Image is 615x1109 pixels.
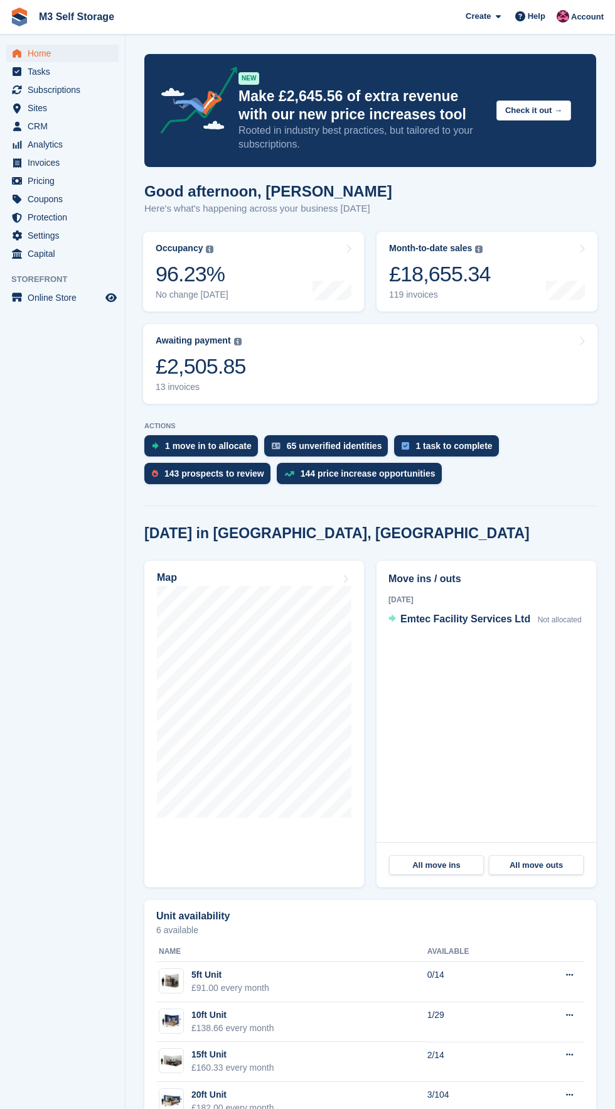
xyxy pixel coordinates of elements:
p: Here's what's happening across your business [DATE] [144,202,392,216]
span: Help [528,10,545,23]
span: Not allocated [538,615,582,624]
button: Check it out → [496,100,571,121]
span: Protection [28,208,103,226]
a: menu [6,190,119,208]
th: Available [427,942,524,962]
td: 2/14 [427,1042,524,1082]
span: Tasks [28,63,103,80]
a: Occupancy 96.23% No change [DATE] [143,232,364,311]
div: 20ft Unit [191,1088,274,1101]
div: 143 prospects to review [164,468,264,479]
a: Month-to-date sales £18,655.34 119 invoices [377,232,597,311]
a: 1 move in to allocate [144,435,264,463]
img: 10-ft-container.jpg [159,1012,183,1030]
span: CRM [28,117,103,135]
div: 144 price increase opportunities [301,468,436,479]
div: £138.66 every month [191,1022,274,1035]
a: 143 prospects to review [144,463,277,490]
a: Awaiting payment £2,505.85 13 invoices [143,324,597,404]
p: ACTIONS [144,422,596,430]
a: 144 price increase opportunities [277,463,448,490]
a: Emtec Facility Services Ltd Not allocated [388,612,582,628]
div: £18,655.34 [389,261,491,287]
a: menu [6,99,119,117]
img: 32-sqft-unit.jpg [159,972,183,990]
td: 0/14 [427,962,524,1002]
span: Online Store [28,289,103,306]
img: icon-info-grey-7440780725fd019a000dd9b08b2336e03edf1995a4989e88bcd33f0948082b44.svg [475,246,483,253]
div: Awaiting payment [156,335,231,346]
p: Rooted in industry best practices, but tailored to your subscriptions. [238,124,486,151]
span: Settings [28,227,103,244]
img: stora-icon-8386f47178a22dfd0bd8f6a31ec36ba5ce8667c1dd55bd0f319d3a0aa187defe.svg [10,8,29,26]
p: 6 available [156,926,584,934]
img: prospect-51fa495bee0391a8d652442698ab0144808aea92771e9ea1ae160a38d050c398.svg [152,470,158,477]
img: task-75834270c22a3079a89374b754ae025e5fb1db73e45f91037f5363f120a921f8.svg [402,442,409,450]
h2: [DATE] in [GEOGRAPHIC_DATA], [GEOGRAPHIC_DATA] [144,525,530,542]
div: 119 invoices [389,289,491,300]
div: £91.00 every month [191,982,269,995]
h2: Unit availability [156,911,230,922]
div: NEW [238,72,259,85]
div: 1 task to complete [415,441,492,451]
span: Emtec Facility Services Ltd [400,614,530,624]
div: [DATE] [388,594,584,605]
span: Invoices [28,154,103,171]
a: Map [144,561,364,887]
p: Make £2,645.56 of extra revenue with our new price increases tool [238,87,486,124]
span: Coupons [28,190,103,208]
a: M3 Self Storage [34,6,119,27]
div: 65 unverified identities [287,441,382,451]
span: Subscriptions [28,81,103,99]
a: 65 unverified identities [264,435,395,463]
div: 5ft Unit [191,968,269,982]
span: Capital [28,245,103,262]
div: 10ft Unit [191,1009,274,1022]
a: menu [6,245,119,262]
span: Home [28,45,103,62]
span: Sites [28,99,103,117]
a: menu [6,45,119,62]
a: All move ins [389,855,484,875]
a: menu [6,172,119,190]
a: menu [6,208,119,226]
span: Create [466,10,491,23]
a: menu [6,81,119,99]
th: Name [156,942,427,962]
a: menu [6,63,119,80]
div: 15ft Unit [191,1048,274,1061]
td: 1/29 [427,1002,524,1042]
span: Analytics [28,136,103,153]
a: menu [6,136,119,153]
a: menu [6,117,119,135]
div: Occupancy [156,243,203,254]
img: price-adjustments-announcement-icon-8257ccfd72463d97f412b2fc003d46551f7dbcb40ab6d574587a9cd5c0d94... [150,67,238,138]
img: Nick Jones [557,10,569,23]
span: Storefront [11,273,125,286]
a: Preview store [104,290,119,305]
img: 125-sqft-unit.jpg [159,1052,183,1070]
h2: Move ins / outs [388,571,584,587]
div: 96.23% [156,261,228,287]
img: move_ins_to_allocate_icon-fdf77a2bb77ea45bf5b3d319d69a93e2d87916cf1d5bf7949dd705db3b84f3ca.svg [152,442,159,450]
div: £160.33 every month [191,1061,274,1074]
a: menu [6,289,119,306]
img: icon-info-grey-7440780725fd019a000dd9b08b2336e03edf1995a4989e88bcd33f0948082b44.svg [206,246,213,253]
img: icon-info-grey-7440780725fd019a000dd9b08b2336e03edf1995a4989e88bcd33f0948082b44.svg [234,338,242,345]
a: menu [6,154,119,171]
img: verify_identity-adf6edd0f0f0b5bbfe63781bf79b02c33cf7c696d77639b501bdc392416b5a36.svg [272,442,281,450]
a: menu [6,227,119,244]
h2: Map [157,572,177,583]
span: Account [571,11,604,23]
span: Pricing [28,172,103,190]
a: 1 task to complete [394,435,505,463]
div: £2,505.85 [156,354,246,379]
div: 1 move in to allocate [165,441,252,451]
div: Month-to-date sales [389,243,472,254]
img: price_increase_opportunities-93ffe204e8149a01c8c9dc8f82e8f89637d9d84a8eef4429ea346261dce0b2c0.svg [284,471,294,477]
div: No change [DATE] [156,289,228,300]
div: 13 invoices [156,382,246,392]
a: All move outs [489,855,584,875]
h1: Good afternoon, [PERSON_NAME] [144,183,392,200]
